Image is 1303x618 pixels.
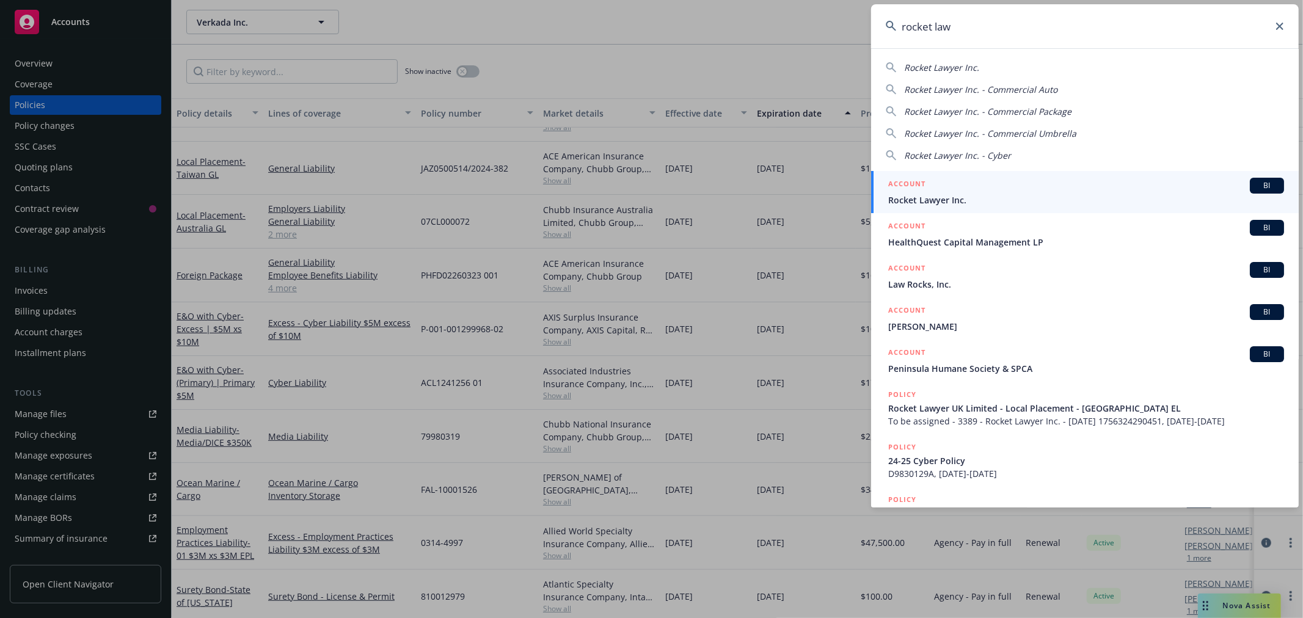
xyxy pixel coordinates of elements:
span: BI [1255,307,1279,318]
h5: ACCOUNT [888,220,925,234]
span: Rocket Lawyer Inc. [888,194,1284,206]
span: Rocket Lawyer Inc. - Commercial Package [904,106,1071,117]
h5: POLICY [888,493,916,506]
a: ACCOUNTBIPeninsula Humane Society & SPCA [871,340,1299,382]
a: ACCOUNTBILaw Rocks, Inc. [871,255,1299,297]
span: Rocket Lawyer Inc. - Cyber [904,150,1011,161]
span: [PERSON_NAME] [888,320,1284,333]
span: BI [1255,180,1279,191]
span: Rocket Lawyer UK Limited - Local Placement - [GEOGRAPHIC_DATA] EL [888,402,1284,415]
a: POLICYRocket Lawyer UK Limited - Local Placement - [GEOGRAPHIC_DATA] ELTo be assigned - 3389 - Ro... [871,382,1299,434]
a: POLICY24-25 Cyber PolicyD9830129A, [DATE]-[DATE] [871,434,1299,487]
h5: ACCOUNT [888,262,925,277]
span: BI [1255,222,1279,233]
span: To be assigned - 3389 - Rocket Lawyer Inc. - [DATE] 1756324290451, [DATE]-[DATE] [888,415,1284,427]
span: Rocket Lawyer Inc. [904,62,979,73]
span: D9830129A, [DATE]-[DATE] [888,467,1284,480]
span: Law Rocks, Inc. [888,278,1284,291]
span: Rocket Lawyer Inc. - Commercial Umbrella [904,128,1076,139]
a: POLICYRocket Lawyer Inc. - ERISA Bond [871,487,1299,539]
span: Peninsula Humane Society & SPCA [888,362,1284,375]
span: BI [1255,349,1279,360]
span: Rocket Lawyer Inc. - Commercial Auto [904,84,1057,95]
span: HealthQuest Capital Management LP [888,236,1284,249]
h5: POLICY [888,441,916,453]
span: Rocket Lawyer Inc. - ERISA Bond [888,507,1284,520]
h5: ACCOUNT [888,346,925,361]
a: ACCOUNTBIHealthQuest Capital Management LP [871,213,1299,255]
span: BI [1255,264,1279,275]
h5: ACCOUNT [888,178,925,192]
a: ACCOUNTBI[PERSON_NAME] [871,297,1299,340]
h5: POLICY [888,388,916,401]
input: Search... [871,4,1299,48]
span: 24-25 Cyber Policy [888,454,1284,467]
a: ACCOUNTBIRocket Lawyer Inc. [871,171,1299,213]
h5: ACCOUNT [888,304,925,319]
